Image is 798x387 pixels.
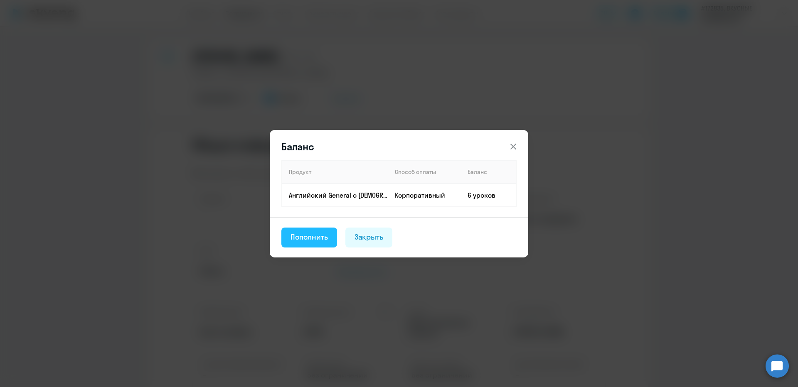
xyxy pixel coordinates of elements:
[291,232,328,242] div: Пополнить
[355,232,384,242] div: Закрыть
[289,191,388,200] p: Английский General с [DEMOGRAPHIC_DATA] преподавателем
[461,160,516,184] th: Баланс
[270,140,528,153] header: Баланс
[282,160,388,184] th: Продукт
[345,228,393,247] button: Закрыть
[461,184,516,207] td: 6 уроков
[281,228,337,247] button: Пополнить
[388,160,461,184] th: Способ оплаты
[388,184,461,207] td: Корпоративный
